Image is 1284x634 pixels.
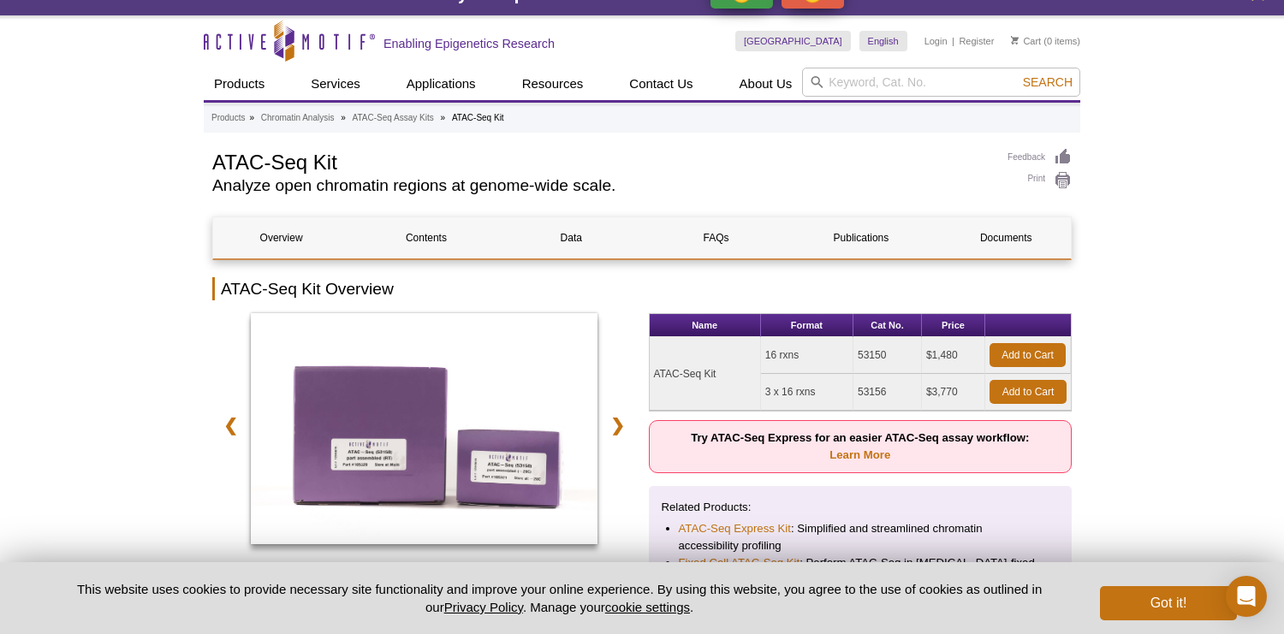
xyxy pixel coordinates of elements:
a: Learn More [829,448,890,461]
a: Publications [793,217,929,258]
a: Contents [358,217,494,258]
a: Documents [938,217,1074,258]
a: ❮ [212,406,249,445]
th: Name [650,314,761,337]
span: Search [1023,75,1073,89]
a: Data [503,217,639,258]
a: Login [924,35,948,47]
a: Products [204,68,275,100]
img: ATAC-Seq Kit [251,313,597,544]
li: » [341,113,346,122]
a: Contact Us [619,68,703,100]
a: Print [1008,171,1072,190]
a: ATAC-Seq Express Kit [679,520,791,537]
a: Applications [396,68,486,100]
a: Resources [512,68,594,100]
button: Got it! [1100,586,1237,620]
a: FAQs [648,217,784,258]
li: : Simplified and streamlined chromatin accessibility profiling [679,520,1043,554]
p: This website uses cookies to provide necessary site functionality and improve your online experie... [47,580,1072,616]
td: $1,480 [922,337,985,374]
td: 53156 [853,374,922,411]
button: Search [1018,74,1078,90]
h2: Enabling Epigenetics Research [383,36,555,51]
li: ATAC-Seq Kit [452,113,504,122]
a: ATAC-Seq Kit [251,313,597,549]
th: Price [922,314,985,337]
strong: Try ATAC-Seq Express for an easier ATAC-Seq assay workflow: [691,431,1029,461]
td: 53150 [853,337,922,374]
a: Overview [213,217,349,258]
a: ❯ [599,406,636,445]
a: ATAC-Seq Assay Kits [353,110,434,126]
img: Your Cart [1011,36,1019,44]
a: Privacy Policy [444,600,523,614]
div: Open Intercom Messenger [1226,576,1267,617]
td: $3,770 [922,374,985,411]
td: 16 rxns [761,337,853,374]
th: Cat No. [853,314,922,337]
li: » [441,113,446,122]
h2: Analyze open chromatin regions at genome-wide scale. [212,178,990,193]
a: English [859,31,907,51]
a: Chromatin Analysis [261,110,335,126]
th: Format [761,314,853,337]
a: Add to Cart [990,343,1066,367]
a: [GEOGRAPHIC_DATA] [735,31,851,51]
a: Add to Cart [990,380,1067,404]
input: Keyword, Cat. No. [802,68,1080,97]
li: (0 items) [1011,31,1080,51]
a: Feedback [1008,148,1072,167]
a: Fixed Cell ATAC-Seq Kit [679,554,800,572]
td: 3 x 16 rxns [761,374,853,411]
a: Services [300,68,371,100]
h2: ATAC-Seq Kit Overview [212,277,1072,300]
li: : Perform ATAC-Seq in [MEDICAL_DATA]-fixed cells [679,554,1043,589]
a: About Us [729,68,803,100]
p: Related Products: [662,499,1060,516]
li: | [952,31,954,51]
a: Products [211,110,245,126]
button: cookie settings [605,600,690,614]
li: » [249,113,254,122]
a: Register [959,35,994,47]
a: Cart [1011,35,1041,47]
td: ATAC-Seq Kit [650,337,761,411]
h1: ATAC-Seq Kit [212,148,990,174]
